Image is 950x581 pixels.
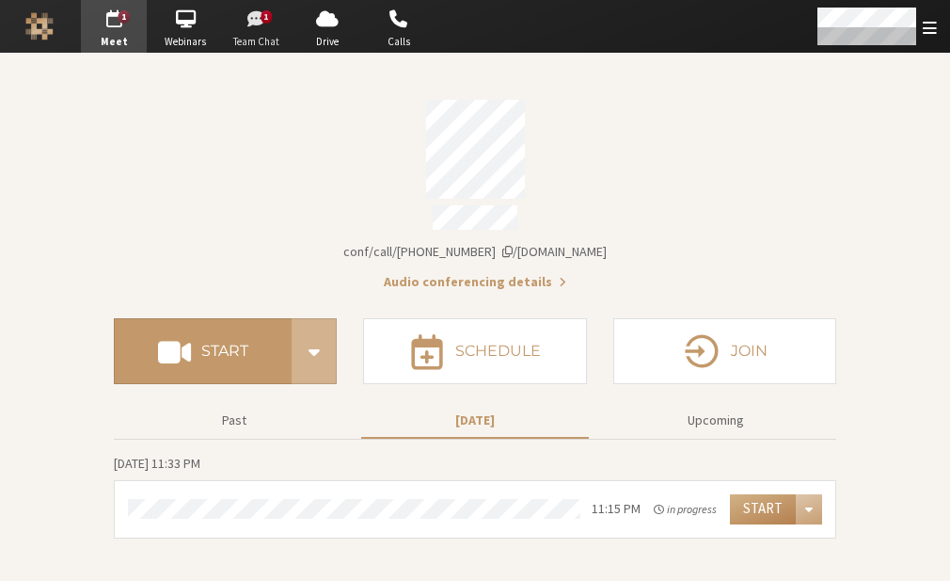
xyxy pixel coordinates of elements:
[592,499,641,519] div: 11:15 PM
[224,34,290,50] span: Team Chat
[343,243,607,260] span: Copy my meeting room link
[152,34,218,50] span: Webinars
[292,318,337,384] div: Start conference options
[201,344,248,359] h4: Start
[114,87,836,292] section: Account details
[261,10,273,24] div: 1
[731,344,768,359] h4: Join
[114,455,200,472] span: [DATE] 11:33 PM
[602,404,830,437] button: Upcoming
[343,242,607,262] button: Copy my meeting room linkCopy my meeting room link
[120,404,348,437] button: Past
[613,318,836,384] button: Join
[294,34,360,50] span: Drive
[114,318,292,384] button: Start
[363,318,586,384] button: Schedule
[114,453,836,539] section: Today's Meetings
[796,494,822,525] div: Open menu
[455,344,541,359] h4: Schedule
[654,501,717,518] em: in progress
[119,10,131,24] div: 1
[384,272,566,292] button: Audio conferencing details
[366,34,432,50] span: Calls
[25,12,54,40] img: Iotum
[361,404,589,437] button: [DATE]
[81,34,147,50] span: Meet
[730,494,796,525] button: Start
